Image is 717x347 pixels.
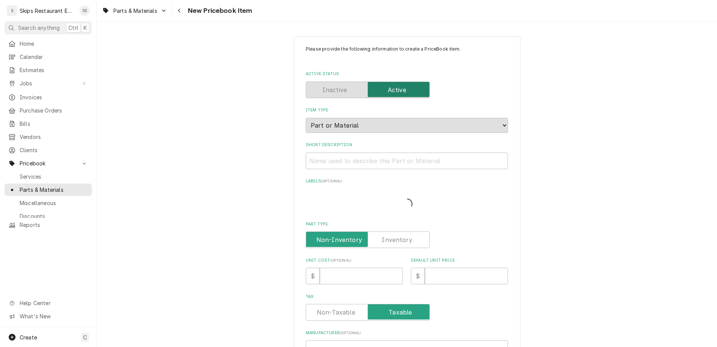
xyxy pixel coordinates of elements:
label: Item Type [306,107,508,113]
span: Help Center [20,299,87,307]
a: Go to Help Center [5,297,92,309]
div: Labels [306,178,508,212]
label: Active Status [306,71,508,77]
div: Short Description [306,142,508,169]
label: Manufacturer [306,330,508,336]
span: Search anything [18,24,60,32]
span: K [84,24,87,32]
span: Calendar [20,53,88,61]
div: S [7,5,17,16]
a: Miscellaneous [5,197,92,209]
span: Ctrl [68,24,78,32]
a: Discounts [5,210,92,222]
span: C [83,333,87,341]
a: Estimates [5,64,92,76]
input: Name used to describe this Part or Material [306,153,508,169]
span: Pricebook [20,159,77,167]
label: Short Description [306,142,508,148]
span: Loading... [402,196,412,212]
div: $ [411,268,425,284]
span: ( optional ) [340,331,361,335]
span: Clients [20,146,88,154]
div: Active [306,82,508,98]
a: Bills [5,117,92,130]
a: Go to What's New [5,310,92,322]
span: Home [20,40,88,48]
span: Estimates [20,66,88,74]
label: Tax [306,294,508,300]
a: Reports [5,219,92,231]
a: Go to Pricebook [5,157,92,170]
span: Vendors [20,133,88,141]
a: Go to Parts & Materials [99,5,170,17]
div: Part Type [306,221,508,248]
a: Home [5,37,92,50]
button: Search anythingCtrlK [5,21,92,34]
span: Services [20,173,88,180]
span: Jobs [20,79,77,87]
a: Vendors [5,131,92,143]
span: ( optional ) [321,179,342,183]
span: Miscellaneous [20,199,88,207]
label: Default Unit Price [411,258,508,264]
div: Tax [306,294,508,321]
p: Please provide the following information to create a PriceBook item. [306,46,508,60]
span: Create [20,334,37,341]
div: Skips Restaurant Equipment [20,7,75,15]
div: $ [306,268,320,284]
a: Go to Jobs [5,77,92,89]
span: Parts & Materials [20,186,88,194]
div: SS [79,5,90,16]
a: Services [5,170,92,183]
div: Shan Skipper's Avatar [79,5,90,16]
a: Purchase Orders [5,104,92,117]
div: Active Status [306,71,508,98]
span: Purchase Orders [20,106,88,114]
div: Unit Cost [306,258,403,284]
a: Clients [5,144,92,156]
span: Discounts [20,212,88,220]
div: Default Unit Price [411,258,508,284]
div: Item Type [306,107,508,133]
a: Parts & Materials [5,184,92,196]
a: Invoices [5,91,92,103]
span: Bills [20,120,88,128]
span: Invoices [20,93,88,101]
span: ( optional ) [330,258,351,262]
label: Labels [306,178,508,184]
button: Navigate back [173,5,186,17]
label: Unit Cost [306,258,403,264]
label: Part Type [306,221,508,227]
span: Parts & Materials [113,7,157,15]
span: What's New [20,312,87,320]
a: Calendar [5,51,92,63]
span: New Pricebook Item [186,6,252,16]
span: Reports [20,221,88,229]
